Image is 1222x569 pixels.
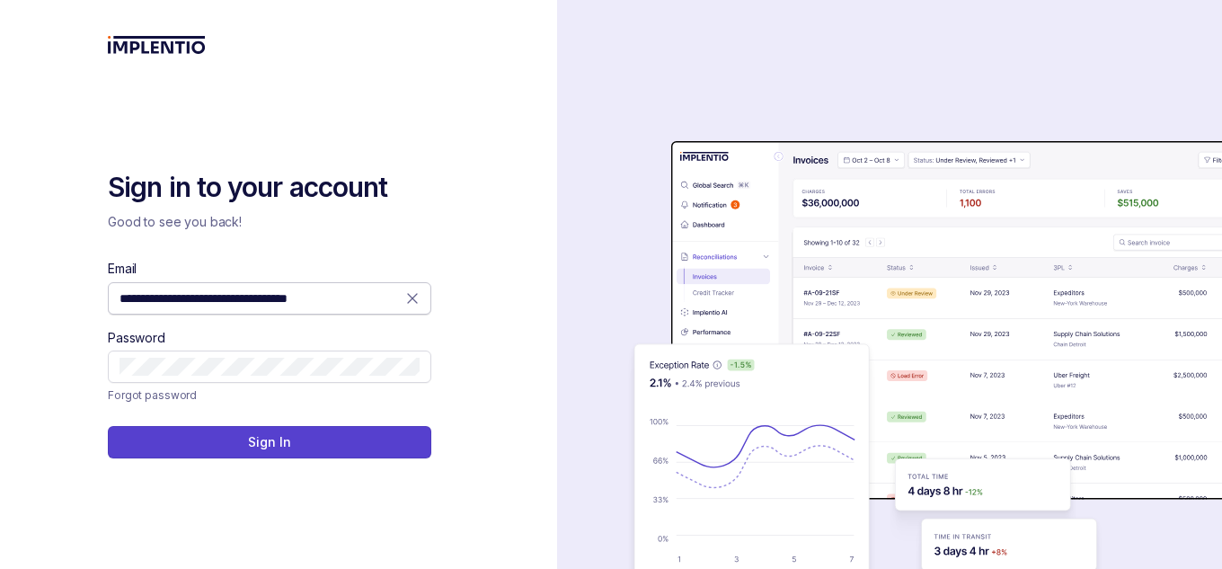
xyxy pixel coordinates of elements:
[108,260,137,278] label: Email
[108,213,431,231] p: Good to see you back!
[108,387,197,405] a: Link Forgot password
[108,170,431,206] h2: Sign in to your account
[108,329,165,347] label: Password
[108,36,206,54] img: logo
[108,426,431,458] button: Sign In
[108,387,197,405] p: Forgot password
[248,433,290,451] p: Sign In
